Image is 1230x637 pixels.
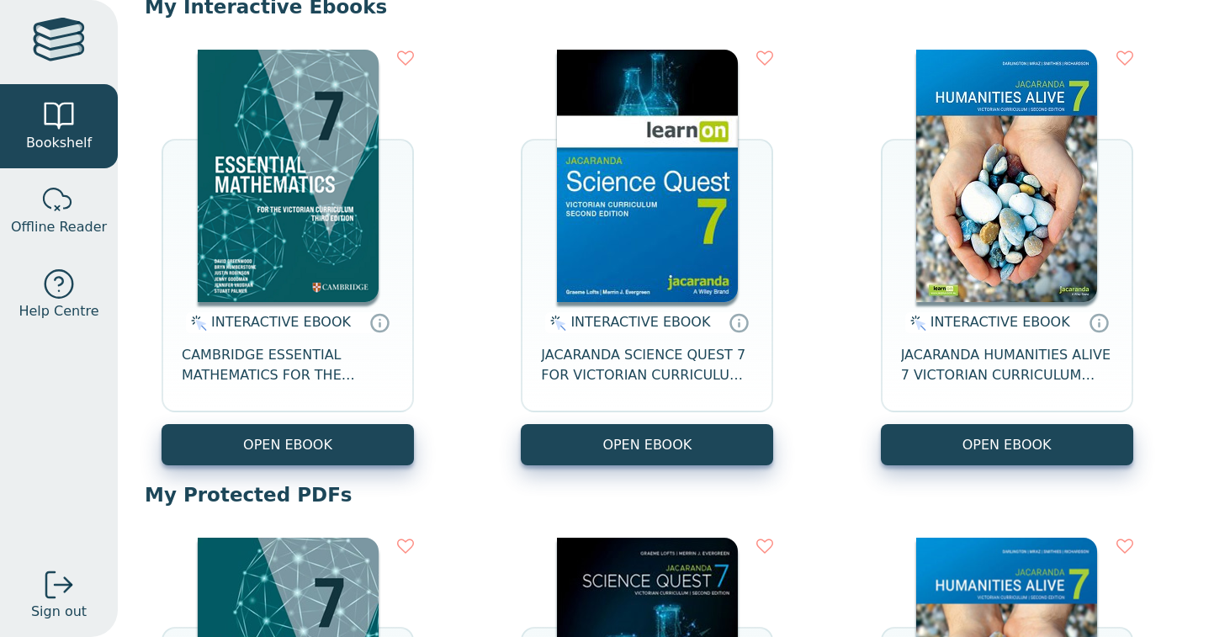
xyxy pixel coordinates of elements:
span: CAMBRIDGE ESSENTIAL MATHEMATICS FOR THE VICTORIAN CURRICULUM YEAR 7 EBOOK 3E [182,345,394,385]
span: JACARANDA HUMANITIES ALIVE 7 VICTORIAN CURRICULUM LEARNON EBOOK 2E [901,345,1113,385]
button: OPEN EBOOK [881,424,1133,465]
a: Interactive eBooks are accessed online via the publisher’s portal. They contain interactive resou... [369,312,390,332]
span: Bookshelf [26,133,92,153]
a: Interactive eBooks are accessed online via the publisher’s portal. They contain interactive resou... [1089,312,1109,332]
span: Help Centre [19,301,98,321]
span: INTERACTIVE EBOOK [570,314,710,330]
span: INTERACTIVE EBOOK [930,314,1070,330]
a: Interactive eBooks are accessed online via the publisher’s portal. They contain interactive resou... [729,312,749,332]
img: a4cdec38-c0cf-47c5-bca4-515c5eb7b3e9.png [198,50,379,302]
span: JACARANDA SCIENCE QUEST 7 FOR VICTORIAN CURRICULUM LEARNON 2E EBOOK [541,345,753,385]
button: OPEN EBOOK [521,424,773,465]
img: interactive.svg [545,313,566,333]
img: interactive.svg [905,313,926,333]
img: interactive.svg [186,313,207,333]
img: 429ddfad-7b91-e911-a97e-0272d098c78b.jpg [916,50,1097,302]
p: My Protected PDFs [145,482,1203,507]
span: INTERACTIVE EBOOK [211,314,351,330]
button: OPEN EBOOK [162,424,414,465]
span: Offline Reader [11,217,107,237]
span: Sign out [31,602,87,622]
img: 329c5ec2-5188-ea11-a992-0272d098c78b.jpg [557,50,738,302]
